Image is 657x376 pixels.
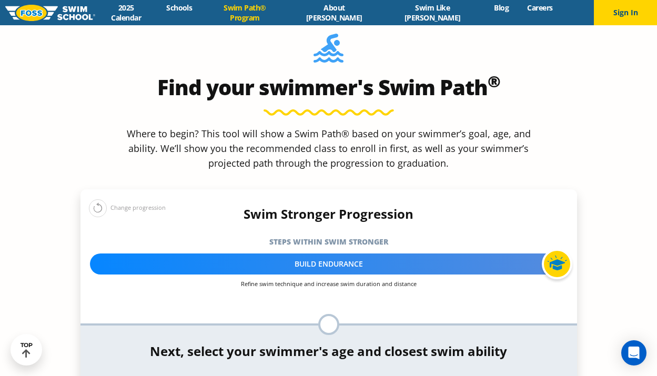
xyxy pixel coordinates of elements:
img: Foss-Location-Swimming-Pool-Person.svg [314,34,343,69]
h4: Next, select your swimmer's age and closest swim ability [80,344,577,359]
a: Swim Path® Program [201,3,288,23]
a: Swim Like [PERSON_NAME] [380,3,485,23]
div: Open Intercom Messenger [621,340,646,365]
p: Refine swim technique and increase swim duration and distance [90,280,568,288]
a: Schools [157,3,201,13]
a: Blog [485,3,518,13]
a: Careers [518,3,562,13]
p: Where to begin? This tool will show a Swim Path® based on your swimmer’s goal, age, and ability. ... [123,126,535,170]
sup: ® [488,70,500,92]
div: TOP [21,342,33,358]
a: 2025 Calendar [95,3,157,23]
h5: Steps within Swim Stronger [80,235,577,249]
div: Change progression [89,199,166,217]
img: FOSS Swim School Logo [5,5,95,21]
h4: Swim Stronger Progression [80,207,577,221]
div: Build Endurance [90,253,568,275]
h2: Find your swimmer's Swim Path [80,75,577,100]
a: About [PERSON_NAME] [288,3,380,23]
